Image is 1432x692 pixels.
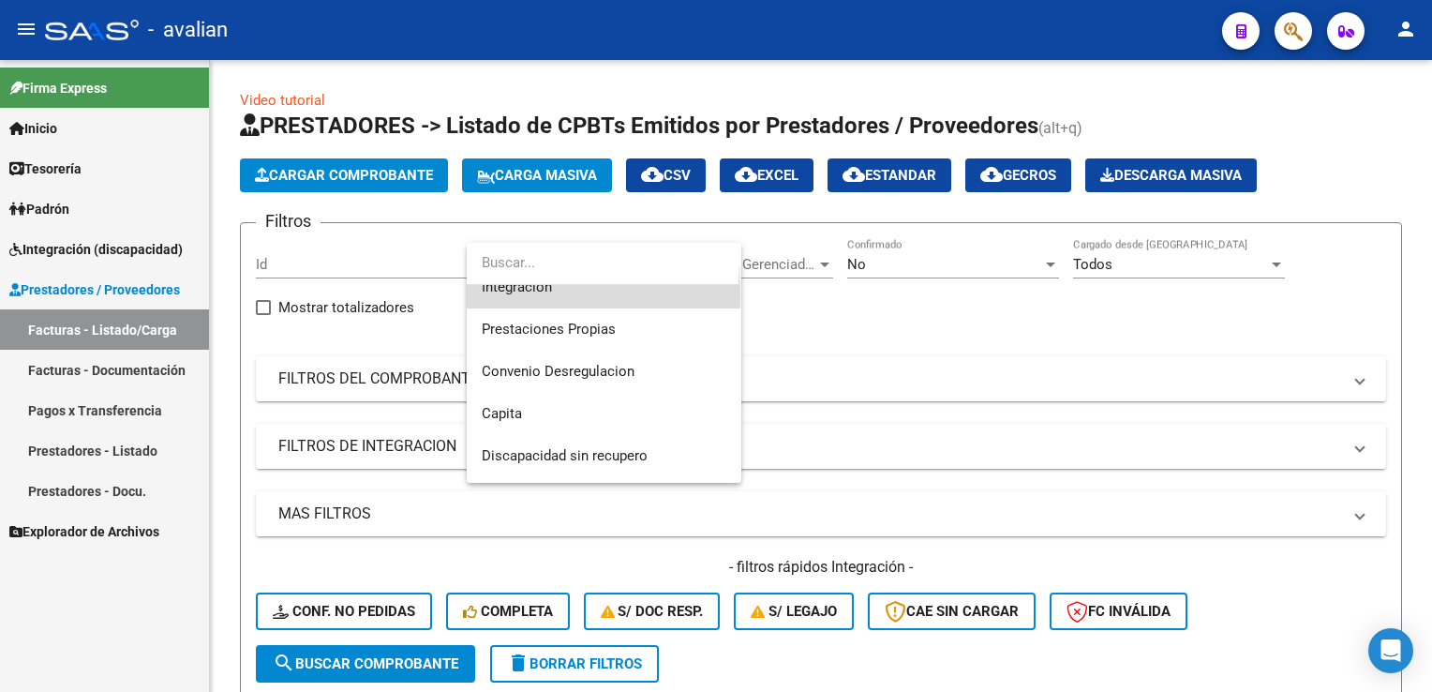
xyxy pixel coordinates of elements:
[482,363,634,380] span: Convenio Desregulacion
[482,278,552,295] span: Integración
[482,321,616,338] span: Prestaciones Propias
[482,405,522,422] span: Capita
[482,447,648,464] span: Discapacidad sin recupero
[1368,628,1413,673] div: Open Intercom Messenger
